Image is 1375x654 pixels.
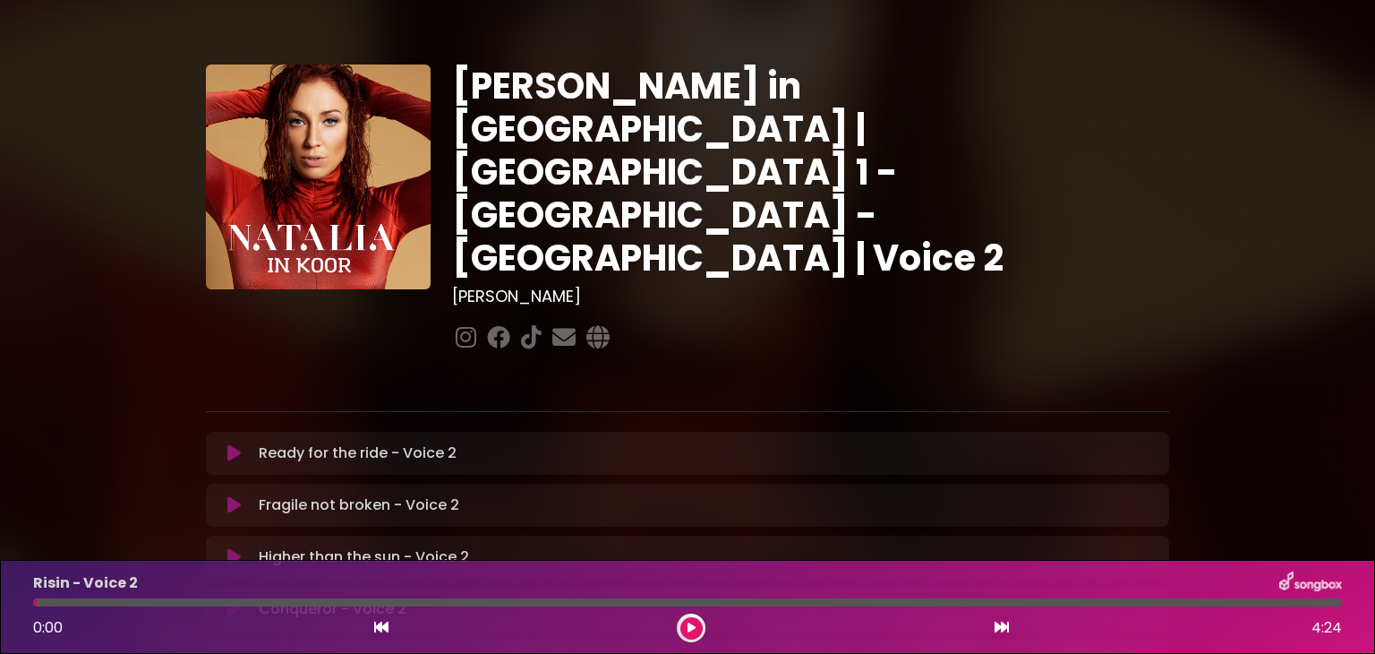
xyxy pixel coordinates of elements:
[452,65,1169,280] h1: [PERSON_NAME] in [GEOGRAPHIC_DATA] | [GEOGRAPHIC_DATA] 1 - [GEOGRAPHIC_DATA] - [GEOGRAPHIC_DATA] ...
[206,65,431,289] img: YTVS25JmS9CLUqXqkEhs
[452,287,1169,306] h3: [PERSON_NAME]
[1311,617,1342,639] span: 4:24
[33,572,138,594] p: Risin - Voice 2
[259,546,469,568] p: Higher than the sun - Voice 2
[33,617,63,638] span: 0:00
[259,443,457,464] p: Ready for the ride - Voice 2
[1279,572,1342,595] img: songbox-logo-white.png
[259,495,459,516] p: Fragile not broken - Voice 2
